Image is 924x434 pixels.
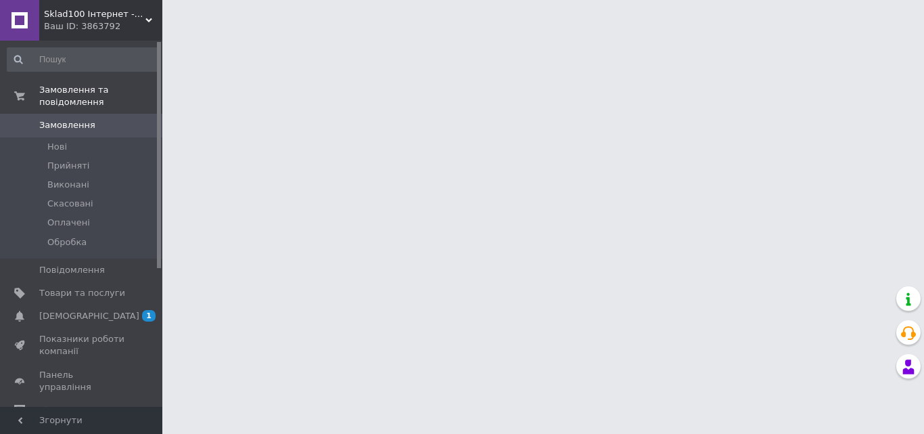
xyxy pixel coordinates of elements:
[39,119,95,131] span: Замовлення
[47,179,89,191] span: Виконані
[142,310,156,322] span: 1
[39,333,125,357] span: Показники роботи компанії
[39,310,139,322] span: [DEMOGRAPHIC_DATA]
[44,8,145,20] span: Sklad100 Інтернет -магазин доступних товарів для дому та всієї сім'ї.
[39,84,162,108] span: Замовлення та повідомлення
[47,236,87,248] span: Обробка
[47,160,89,172] span: Прийняті
[39,264,105,276] span: Повідомлення
[47,198,93,210] span: Скасовані
[39,287,125,299] span: Товари та послуги
[44,20,162,32] div: Ваш ID: 3863792
[39,404,74,416] span: Відгуки
[39,369,125,393] span: Панель управління
[47,217,90,229] span: Оплачені
[47,141,67,153] span: Нові
[7,47,160,72] input: Пошук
